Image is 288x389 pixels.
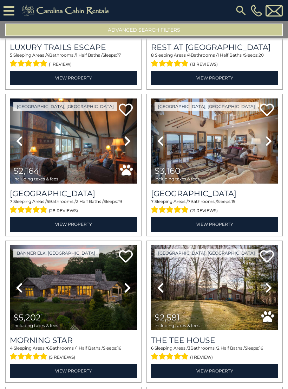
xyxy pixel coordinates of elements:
div: Sleeping Areas / Bathrooms / Sleeps: [10,52,137,69]
span: 16 [117,345,121,351]
a: The Tee House [151,336,278,345]
span: (28 reviews) [49,206,78,215]
span: 5 [47,199,49,204]
span: 2 Half Baths / [76,199,104,204]
h3: Majestic Mountain Haus [10,189,137,198]
span: 19 [118,199,122,204]
span: 6 [47,345,50,351]
a: View Property [151,71,278,85]
a: Banner Elk, [GEOGRAPHIC_DATA] [13,249,99,257]
div: Sleeping Areas / Bathrooms / Sleeps: [10,345,137,362]
button: Advanced Search Filters [5,24,283,36]
a: Add to favorites [260,103,274,118]
span: including taxes & fees [155,323,199,328]
span: $5,202 [13,312,41,323]
span: 20 [258,52,264,58]
span: $2,581 [155,312,180,323]
span: 16 [259,345,263,351]
a: Add to favorites [119,249,133,264]
a: [GEOGRAPHIC_DATA] [151,189,278,198]
span: (1 review) [190,353,213,362]
img: search-regular.svg [235,4,247,17]
a: View Property [10,364,137,378]
img: thumbnail_163268257.jpeg [151,98,278,184]
span: including taxes & fees [155,177,199,181]
span: 3 [188,345,190,351]
span: (1 review) [49,60,72,69]
span: 17 [117,52,121,58]
span: 2 Half Baths / [217,345,245,351]
a: View Property [10,71,137,85]
a: View Property [151,217,278,231]
h3: Southern Star Lodge [151,189,278,198]
a: [GEOGRAPHIC_DATA], [GEOGRAPHIC_DATA] [155,102,258,111]
span: 8 [151,52,154,58]
a: [PHONE_NUMBER] [249,5,264,17]
div: Sleeping Areas / Bathrooms / Sleeps: [151,52,278,69]
span: 7 [10,199,12,204]
span: 15 [231,199,235,204]
span: including taxes & fees [13,323,58,328]
span: 1 Half Baths / [76,345,103,351]
span: including taxes & fees [13,177,58,181]
span: (5 reviews) [49,353,75,362]
img: thumbnail_163276265.jpeg [10,245,137,331]
span: $3,160 [155,166,181,176]
span: 7 [188,199,190,204]
span: 4 [188,52,191,58]
img: thumbnail_163276095.jpeg [10,98,137,184]
a: Add to favorites [260,249,274,264]
h3: Rest at Mountain Crest [151,43,278,52]
a: Morning Star [10,336,137,345]
a: [GEOGRAPHIC_DATA] [10,189,137,198]
span: 1 Half Baths / [217,52,244,58]
div: Sleeping Areas / Bathrooms / Sleeps: [151,345,278,362]
a: View Property [10,217,137,231]
a: Rest at [GEOGRAPHIC_DATA] [151,43,278,52]
span: 1 Half Baths / [76,52,103,58]
span: 5 [10,52,12,58]
span: 7 [151,199,153,204]
img: Khaki-logo.png [18,4,115,18]
div: Sleeping Areas / Bathrooms / Sleeps: [10,198,137,215]
div: Sleeping Areas / Bathrooms / Sleeps: [151,198,278,215]
a: Add to favorites [119,103,133,118]
a: View Property [151,364,278,378]
a: [GEOGRAPHIC_DATA], [GEOGRAPHIC_DATA] [13,102,117,111]
span: 6 [151,345,153,351]
span: (13 reviews) [190,60,218,69]
span: (21 reviews) [190,206,218,215]
a: Luxury Trails Escape [10,43,137,52]
img: thumbnail_167757115.jpeg [151,245,278,331]
a: [GEOGRAPHIC_DATA], [GEOGRAPHIC_DATA] [155,249,258,257]
span: $2,164 [13,166,39,176]
span: 4 [10,345,13,351]
span: 4 [46,52,49,58]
